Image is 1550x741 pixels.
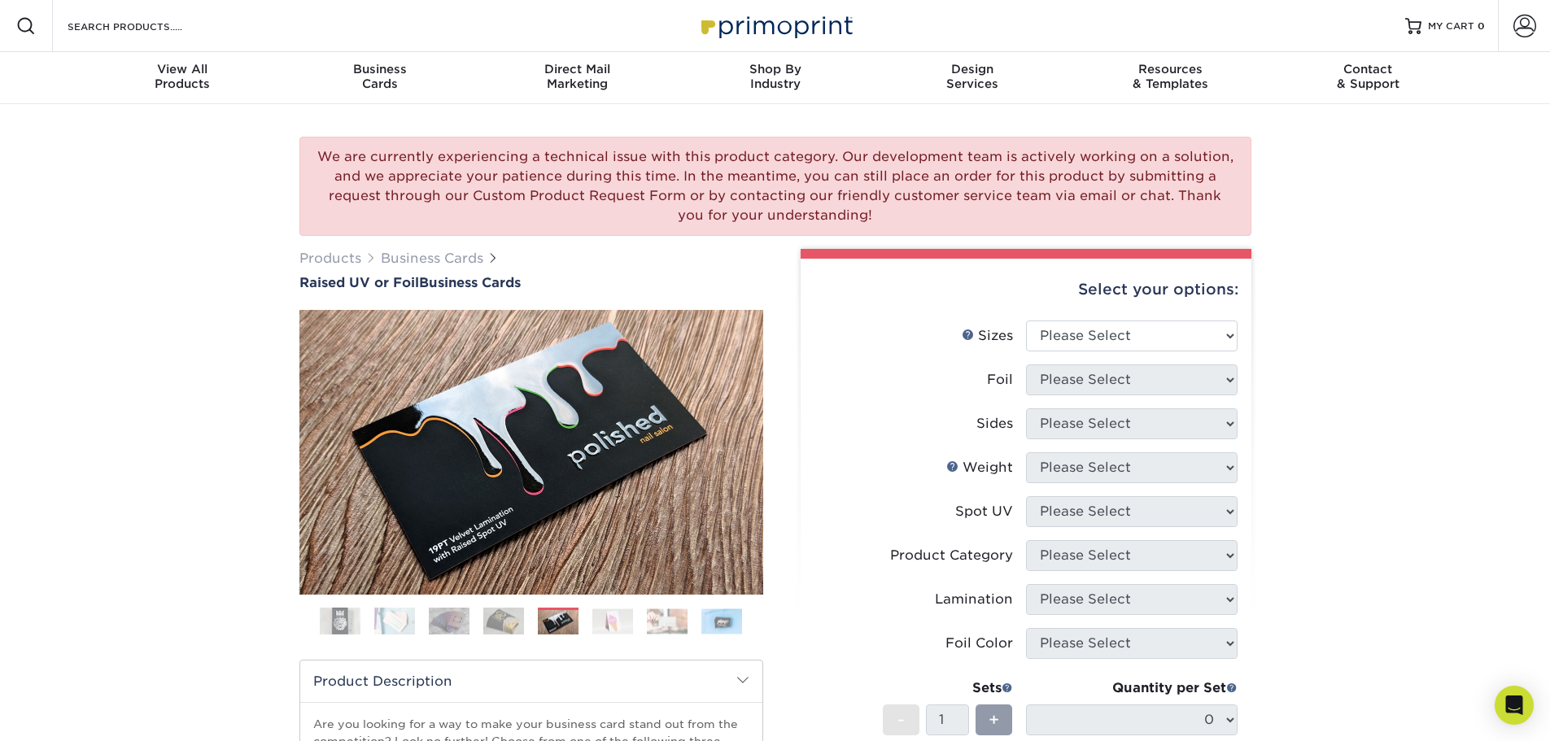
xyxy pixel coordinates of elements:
[1072,52,1269,104] a: Resources& Templates
[299,251,361,266] a: Products
[429,607,469,635] img: Business Cards 03
[955,502,1013,521] div: Spot UV
[478,52,676,104] a: Direct MailMarketing
[1269,62,1467,91] div: & Support
[281,62,478,91] div: Cards
[320,601,360,642] img: Business Cards 01
[946,458,1013,477] div: Weight
[478,62,676,76] span: Direct Mail
[814,259,1238,320] div: Select your options:
[883,678,1013,698] div: Sets
[281,62,478,76] span: Business
[874,52,1072,104] a: DesignServices
[676,62,874,76] span: Shop By
[874,62,1072,76] span: Design
[381,251,483,266] a: Business Cards
[694,8,857,43] img: Primoprint
[701,608,742,634] img: Business Cards 08
[676,62,874,91] div: Industry
[935,590,1013,609] div: Lamination
[1269,62,1467,76] span: Contact
[1478,20,1485,32] span: 0
[300,660,762,702] h2: Product Description
[84,62,282,76] span: View All
[1072,62,1269,76] span: Resources
[299,275,763,290] a: Raised UV or FoilBusiness Cards
[84,52,282,104] a: View AllProducts
[1026,678,1238,698] div: Quantity per Set
[281,52,478,104] a: BusinessCards
[1269,52,1467,104] a: Contact& Support
[1072,62,1269,91] div: & Templates
[989,708,999,732] span: +
[1428,20,1474,33] span: MY CART
[874,62,1072,91] div: Services
[1495,686,1534,725] div: Open Intercom Messenger
[66,16,225,36] input: SEARCH PRODUCTS.....
[299,310,763,595] img: Raised UV or Foil 05
[84,62,282,91] div: Products
[987,370,1013,390] div: Foil
[299,137,1251,236] div: We are currently experiencing a technical issue with this product category. Our development team ...
[647,608,688,634] img: Business Cards 07
[945,634,1013,653] div: Foil Color
[374,607,415,635] img: Business Cards 02
[538,610,579,635] img: Business Cards 05
[962,326,1013,346] div: Sizes
[676,52,874,104] a: Shop ByIndustry
[483,607,524,635] img: Business Cards 04
[890,546,1013,565] div: Product Category
[478,62,676,91] div: Marketing
[897,708,905,732] span: -
[299,275,419,290] span: Raised UV or Foil
[299,275,763,290] h1: Business Cards
[976,414,1013,434] div: Sides
[592,608,633,634] img: Business Cards 06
